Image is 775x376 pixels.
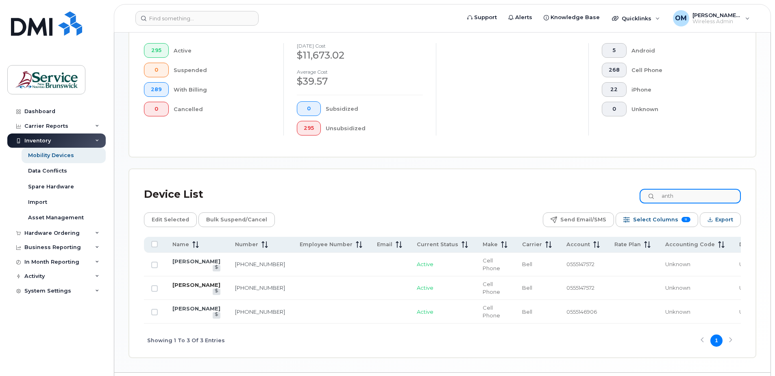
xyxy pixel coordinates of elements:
[152,214,189,226] span: Edit Selected
[631,82,728,97] div: iPhone
[147,334,225,347] span: Showing 1 To 3 Of 3 Entries
[483,281,500,295] span: Cell Phone
[606,10,666,26] div: Quicklinks
[297,43,423,48] h4: [DATE] cost
[543,212,614,227] button: Send Email/SMS
[172,282,220,288] a: [PERSON_NAME]
[522,241,542,248] span: Carrier
[174,102,271,116] div: Cancelled
[503,9,538,26] a: Alerts
[633,214,678,226] span: Select Columns
[483,241,498,248] span: Make
[739,308,764,315] span: Unknown
[665,308,690,315] span: Unknown
[297,121,321,136] button: 295
[665,284,690,291] span: Unknown
[665,261,690,267] span: Unknown
[622,15,651,22] span: Quicklinks
[172,258,220,265] a: [PERSON_NAME]
[609,47,620,54] span: 5
[151,67,162,73] span: 0
[483,257,500,271] span: Cell Phone
[297,69,423,74] h4: Average cost
[417,261,433,267] span: Active
[213,289,220,295] a: View Last Bill
[522,261,532,267] span: Bell
[566,241,590,248] span: Account
[417,284,433,291] span: Active
[538,9,605,26] a: Knowledge Base
[715,214,733,226] span: Export
[297,48,423,62] div: $11,673.02
[602,63,627,77] button: 268
[377,241,392,248] span: Email
[144,82,169,97] button: 289
[631,102,728,116] div: Unknown
[297,101,321,116] button: 0
[206,214,267,226] span: Bulk Suspend/Cancel
[144,43,169,58] button: 295
[560,214,606,226] span: Send Email/SMS
[235,261,285,267] a: [PHONE_NUMBER]
[304,105,314,112] span: 0
[739,284,764,291] span: Unknown
[692,18,741,25] span: Wireless Admin
[172,241,189,248] span: Name
[522,308,532,315] span: Bell
[151,86,162,93] span: 289
[174,82,271,97] div: With Billing
[681,217,690,222] span: 11
[213,312,220,318] a: View Last Bill
[602,82,627,97] button: 22
[675,13,687,23] span: OM
[151,47,162,54] span: 295
[667,10,755,26] div: Oliveira, Michael (DNRED/MRNDE-DAAF/MAAP)
[326,101,423,116] div: Subsidized
[566,308,597,315] span: 0555146906
[174,43,271,58] div: Active
[614,241,641,248] span: Rate Plan
[692,12,741,18] span: [PERSON_NAME] (DNRED/MRNDE-DAAF/MAAP)
[609,106,620,112] span: 0
[144,212,197,227] button: Edit Selected
[665,241,715,248] span: Accounting Code
[739,261,764,267] span: Unknown
[235,241,258,248] span: Number
[172,305,220,312] a: [PERSON_NAME]
[602,102,627,116] button: 0
[640,189,741,203] input: Search Device List ...
[522,284,532,291] span: Bell
[700,212,741,227] button: Export
[417,308,433,315] span: Active
[483,304,500,319] span: Cell Phone
[304,125,314,131] span: 295
[198,212,275,227] button: Bulk Suspend/Cancel
[602,43,627,58] button: 5
[235,308,285,315] a: [PHONE_NUMBER]
[297,74,423,88] div: $39.57
[631,63,728,77] div: Cell Phone
[213,265,220,271] a: View Last Bill
[462,9,503,26] a: Support
[551,13,600,22] span: Knowledge Base
[326,121,423,136] div: Unsubsidized
[144,184,203,205] div: Device List
[609,86,620,93] span: 22
[566,261,594,267] span: 0555147572
[609,67,620,73] span: 268
[144,63,169,77] button: 0
[566,284,594,291] span: 0555147572
[474,13,497,22] span: Support
[417,241,458,248] span: Current Status
[616,212,698,227] button: Select Columns 11
[515,13,532,22] span: Alerts
[174,63,271,77] div: Suspended
[631,43,728,58] div: Android
[135,11,259,26] input: Find something...
[300,241,353,248] span: Employee Number
[151,106,162,112] span: 0
[235,284,285,291] a: [PHONE_NUMBER]
[710,334,723,347] button: Page 1
[144,102,169,116] button: 0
